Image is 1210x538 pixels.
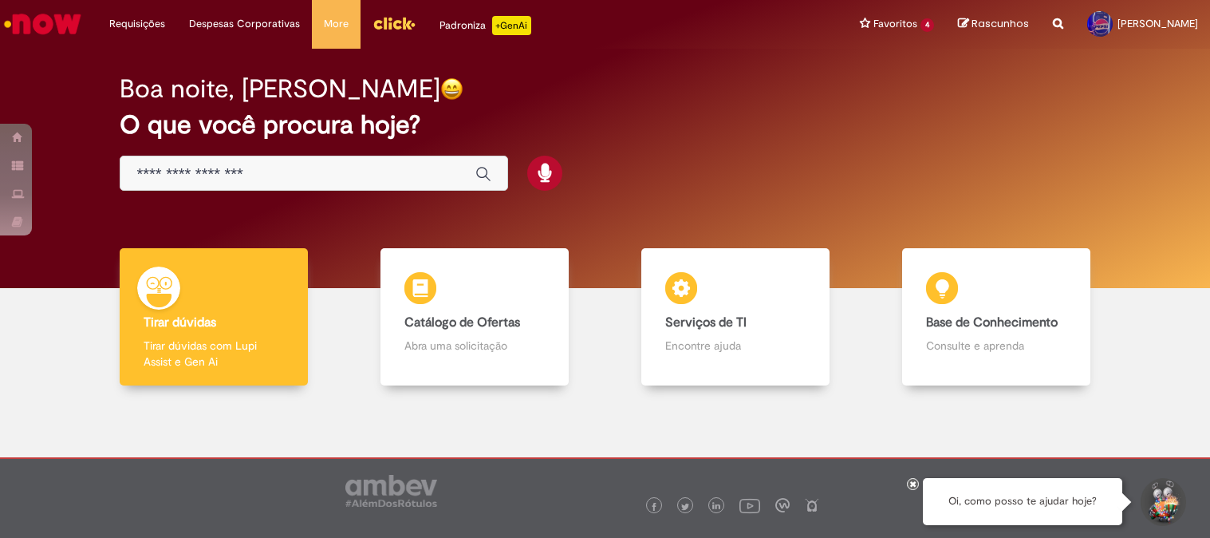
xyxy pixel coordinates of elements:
[345,475,437,507] img: logo_footer_ambev_rotulo_gray.png
[120,111,1090,139] h2: O que você procura hoje?
[404,314,520,330] b: Catálogo de Ofertas
[2,8,84,40] img: ServiceNow
[109,16,165,32] span: Requisições
[345,248,605,386] a: Catálogo de Ofertas Abra uma solicitação
[665,314,747,330] b: Serviços de TI
[404,338,545,354] p: Abra uma solicitação
[439,16,531,35] div: Padroniza
[372,11,416,35] img: click_logo_yellow_360x200.png
[873,16,917,32] span: Favoritos
[605,248,866,386] a: Serviços de TI Encontre ajuda
[1138,478,1186,526] button: Iniciar Conversa de Suporte
[1117,17,1198,30] span: [PERSON_NAME]
[865,248,1126,386] a: Base de Conhecimento Consulte e aprenda
[144,338,284,370] p: Tirar dúvidas com Lupi Assist e Gen Ai
[926,338,1066,354] p: Consulte e aprenda
[665,338,806,354] p: Encontre ajuda
[775,498,790,512] img: logo_footer_workplace.png
[926,314,1058,330] b: Base de Conhecimento
[650,503,658,511] img: logo_footer_facebook.png
[84,248,345,386] a: Tirar dúvidas Tirar dúvidas com Lupi Assist e Gen Ai
[739,495,760,516] img: logo_footer_youtube.png
[805,498,819,512] img: logo_footer_naosei.png
[958,17,1029,32] a: Rascunhos
[324,16,349,32] span: More
[712,502,720,512] img: logo_footer_linkedin.png
[144,314,216,330] b: Tirar dúvidas
[681,503,689,511] img: logo_footer_twitter.png
[920,18,934,32] span: 4
[189,16,300,32] span: Despesas Corporativas
[972,16,1029,31] span: Rascunhos
[440,77,463,101] img: happy-face.png
[923,478,1122,525] div: Oi, como posso te ajudar hoje?
[120,75,440,103] h2: Boa noite, [PERSON_NAME]
[492,16,531,35] p: +GenAi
